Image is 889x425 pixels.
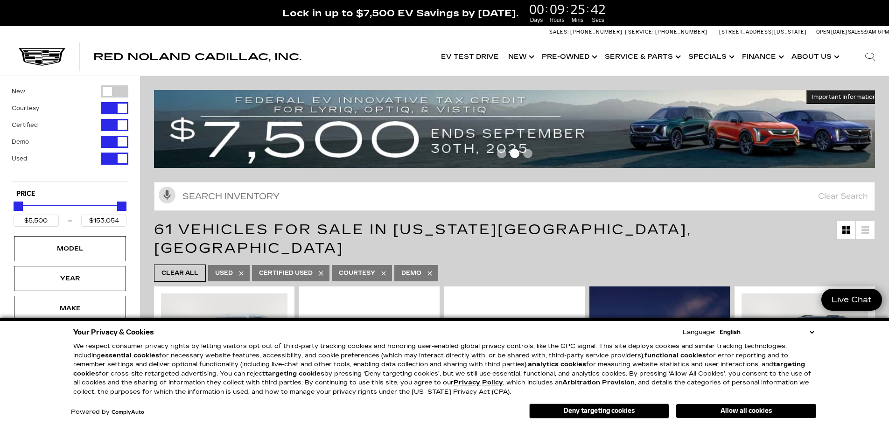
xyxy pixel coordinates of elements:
div: Powered by [71,409,144,415]
span: : [546,2,548,16]
a: Live Chat [821,289,882,311]
div: 1 / 2 [161,293,289,390]
div: Price [14,198,126,227]
div: MakeMake [14,296,126,321]
input: Minimum [14,215,59,227]
div: Make [47,303,93,314]
div: Model [47,244,93,254]
a: Sales: [PHONE_NUMBER] [549,29,625,35]
span: Demo [401,267,421,279]
svg: Click to toggle on voice search [159,187,175,203]
img: 2018 Cadillac XT5 Premium Luxury AWD 1 [161,293,289,390]
span: [PHONE_NUMBER] [570,29,623,35]
div: Year [47,273,93,284]
a: Close [873,5,884,16]
input: Search Inventory [154,182,875,211]
label: New [12,87,25,96]
span: 09 [548,2,566,15]
span: Hours [548,16,566,24]
strong: targeting cookies [265,370,324,377]
span: Your Privacy & Cookies [73,326,154,339]
span: Clear All [161,267,198,279]
span: Secs [589,16,607,24]
span: Go to slide 2 [510,149,519,158]
span: 61 Vehicles for Sale in [US_STATE][GEOGRAPHIC_DATA], [GEOGRAPHIC_DATA] [154,221,692,257]
span: Courtesy [339,267,375,279]
span: Go to slide 3 [523,149,532,158]
span: 42 [589,2,607,15]
span: Important Information [812,93,876,101]
label: Courtesy [12,104,39,113]
a: Red Noland Cadillac, Inc. [93,52,301,62]
a: About Us [787,38,842,76]
span: Certified Used [259,267,313,279]
strong: essential cookies [101,352,159,359]
span: Used [215,267,233,279]
a: Finance [737,38,787,76]
span: Open [DATE] [816,29,847,35]
div: ModelModel [14,236,126,261]
span: Sales: [848,29,865,35]
img: vrp-tax-ending-august-version [154,90,882,168]
img: 2023 Cadillac XT4 Sport [451,293,578,391]
a: Service: [PHONE_NUMBER] [625,29,710,35]
a: Service & Parts [600,38,684,76]
span: Red Noland Cadillac, Inc. [93,51,301,63]
span: Mins [569,16,587,24]
div: Language: [683,329,715,335]
img: 2022 Cadillac XT4 Sport 1 [742,293,869,390]
a: EV Test Drive [436,38,504,76]
select: Language Select [717,327,816,337]
input: Maximum [81,215,126,227]
span: [PHONE_NUMBER] [655,29,707,35]
button: Deny targeting cookies [529,404,669,418]
strong: analytics cookies [528,361,586,368]
span: 25 [569,2,587,15]
span: Days [528,16,546,24]
strong: functional cookies [644,352,706,359]
p: We respect consumer privacy rights by letting visitors opt out of third-party tracking cookies an... [73,342,816,397]
a: Specials [684,38,737,76]
strong: Arbitration Provision [562,379,635,386]
span: 9 AM-6 PM [865,29,889,35]
label: Demo [12,137,29,146]
span: Lock in up to $7,500 EV Savings by [DATE]. [282,7,518,19]
button: Allow all cookies [676,404,816,418]
strong: targeting cookies [73,361,805,377]
div: Maximum Price [117,202,126,211]
a: ComplyAuto [112,410,144,415]
span: Sales: [549,29,569,35]
span: : [566,2,569,16]
div: YearYear [14,266,126,291]
span: Service: [628,29,654,35]
span: Go to slide 1 [497,149,506,158]
a: New [504,38,537,76]
span: Live Chat [827,294,876,305]
label: Used [12,154,27,163]
span: : [587,2,589,16]
div: 1 / 2 [742,293,869,390]
label: Certified [12,120,38,130]
a: Pre-Owned [537,38,600,76]
img: Cadillac Dark Logo with Cadillac White Text [19,48,65,66]
a: [STREET_ADDRESS][US_STATE] [719,29,807,35]
div: Filter by Vehicle Type [12,85,128,181]
div: Minimum Price [14,202,23,211]
h5: Price [16,190,124,198]
span: 00 [528,2,546,15]
a: Privacy Policy [454,379,503,386]
img: 2021 Cadillac XT4 Premium Luxury [306,293,433,391]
